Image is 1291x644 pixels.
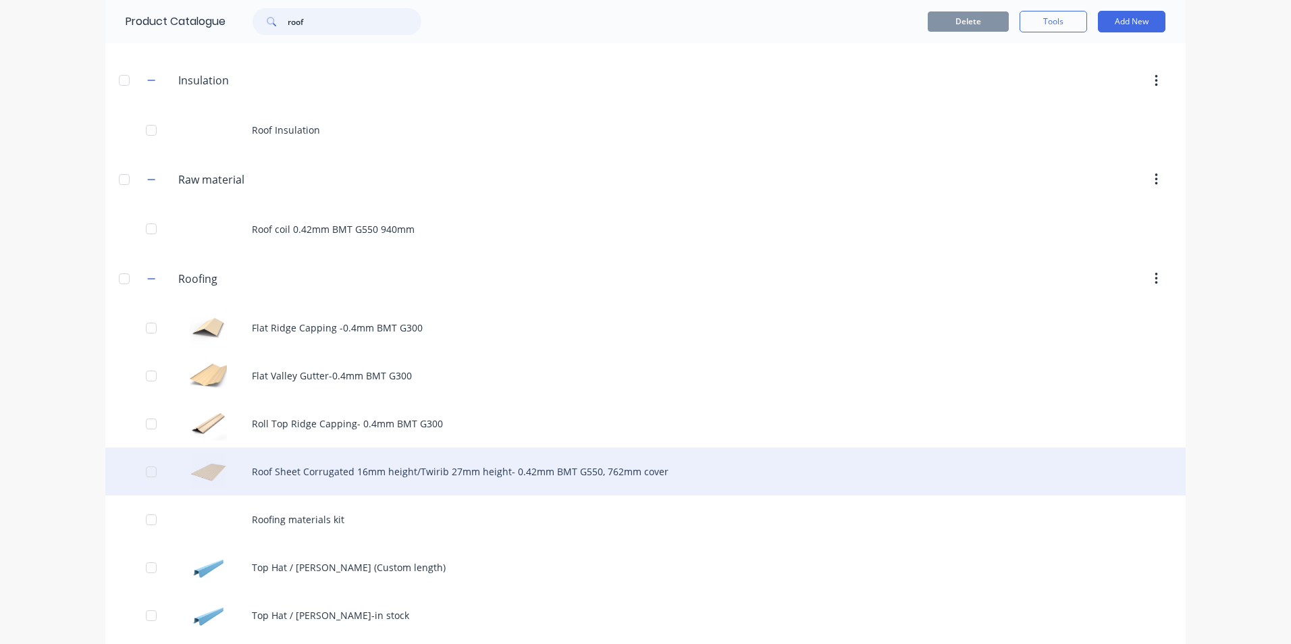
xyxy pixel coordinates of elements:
[288,8,421,35] input: Search...
[105,495,1186,543] div: Roofing materials kit
[105,543,1186,591] div: Top Hat / Batten (Custom length)Top Hat / [PERSON_NAME] (Custom length)
[105,352,1186,400] div: Flat Valley Gutter-0.4mm BMT G300Flat Valley Gutter-0.4mm BMT G300
[105,106,1186,154] div: Roof Insulation
[1020,11,1087,32] button: Tools
[105,304,1186,352] div: Flat Ridge Capping -0.4mm BMT G300Flat Ridge Capping -0.4mm BMT G300
[178,271,338,287] input: Enter category name
[178,171,338,188] input: Enter category name
[105,205,1186,253] div: Roof coil 0.42mm BMT G550 940mm
[1098,11,1165,32] button: Add New
[105,400,1186,448] div: Roll Top Ridge Capping- 0.4mm BMT G300Roll Top Ridge Capping- 0.4mm BMT G300
[178,72,338,88] input: Enter category name
[105,448,1186,495] div: Roof Sheet Corrugated 16mm height/Twirib 27mm height- 0.42mm BMT G550, 762mm coverRoof Sheet Corr...
[928,11,1009,32] button: Delete
[105,591,1186,639] div: Top Hat / Batten-in stockTop Hat / [PERSON_NAME]-in stock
